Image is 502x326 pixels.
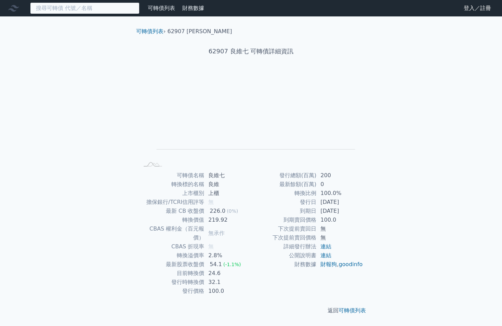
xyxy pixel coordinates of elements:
[204,278,251,287] td: 32.1
[136,27,166,36] li: ›
[251,198,316,207] td: 發行日
[139,287,204,296] td: 發行價格
[316,233,363,242] td: 無
[208,260,223,269] div: 54.1
[204,287,251,296] td: 100.0
[139,260,204,269] td: 最新股票收盤價
[139,251,204,260] td: 轉換溢價率
[139,269,204,278] td: 目前轉換價
[251,260,316,269] td: 財務數據
[139,171,204,180] td: 可轉債名稱
[168,27,232,36] li: 62907 [PERSON_NAME]
[316,260,363,269] td: ,
[320,261,337,268] a: 財報狗
[139,198,204,207] td: 擔保銀行/TCRI信用評等
[251,189,316,198] td: 轉換比例
[316,198,363,207] td: [DATE]
[251,242,316,251] td: 詳細發行辦法
[316,224,363,233] td: 無
[182,5,204,11] a: 財務數據
[458,3,497,14] a: 登入／註冊
[204,171,251,180] td: 良維七
[131,307,371,315] p: 返回
[139,207,204,216] td: 最新 CB 收盤價
[139,180,204,189] td: 轉換標的名稱
[251,171,316,180] td: 發行總額(百萬)
[208,199,214,205] span: 無
[136,28,163,35] a: 可轉債列表
[320,252,331,259] a: 連結
[150,78,355,159] g: Chart
[251,251,316,260] td: 公開說明書
[223,262,241,267] span: (-1.1%)
[339,261,362,268] a: goodinfo
[204,189,251,198] td: 上櫃
[339,307,366,314] a: 可轉債列表
[208,230,225,236] span: 無承作
[139,189,204,198] td: 上市櫃別
[251,216,316,224] td: 到期賣回價格
[139,242,204,251] td: CBAS 折現率
[139,278,204,287] td: 發行時轉換價
[139,216,204,224] td: 轉換價值
[204,269,251,278] td: 24.6
[208,207,227,216] div: 226.0
[251,207,316,216] td: 到期日
[320,243,331,250] a: 連結
[148,5,175,11] a: 可轉債列表
[316,216,363,224] td: 100.0
[316,171,363,180] td: 200
[227,208,238,214] span: (0%)
[208,243,214,250] span: 無
[251,224,316,233] td: 下次提前賣回日
[251,180,316,189] td: 最新餘額(百萬)
[139,224,204,242] td: CBAS 權利金（百元報價）
[204,216,251,224] td: 219.92
[131,47,371,56] h1: 62907 良維七 可轉債詳細資訊
[30,2,140,14] input: 搜尋可轉債 代號／名稱
[251,233,316,242] td: 下次提前賣回價格
[316,180,363,189] td: 0
[204,180,251,189] td: 良維
[316,207,363,216] td: [DATE]
[316,189,363,198] td: 100.0%
[204,251,251,260] td: 2.8%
